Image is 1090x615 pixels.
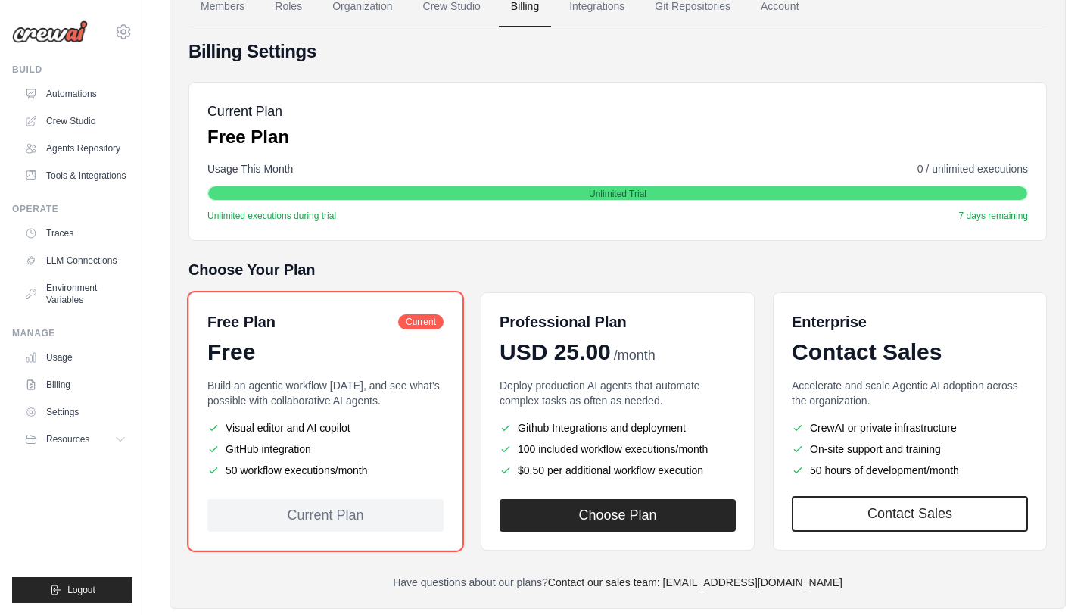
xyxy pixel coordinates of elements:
[792,463,1028,478] li: 50 hours of development/month
[959,210,1028,222] span: 7 days remaining
[500,420,736,435] li: Github Integrations and deployment
[18,136,132,161] a: Agents Repository
[18,276,132,312] a: Environment Variables
[18,248,132,273] a: LLM Connections
[207,311,276,332] h6: Free Plan
[500,442,736,457] li: 100 included workflow executions/month
[188,575,1047,590] p: Have questions about our plans?
[500,339,611,366] span: USD 25.00
[18,373,132,397] a: Billing
[500,378,736,408] p: Deploy production AI agents that automate complex tasks as often as needed.
[18,400,132,424] a: Settings
[792,311,1028,332] h6: Enterprise
[207,339,444,366] div: Free
[18,345,132,370] a: Usage
[207,442,444,457] li: GitHub integration
[207,499,444,532] div: Current Plan
[792,378,1028,408] p: Accelerate and scale Agentic AI adoption across the organization.
[614,345,656,366] span: /month
[18,221,132,245] a: Traces
[18,427,132,451] button: Resources
[207,210,336,222] span: Unlimited executions during trial
[207,125,289,149] p: Free Plan
[207,420,444,435] li: Visual editor and AI copilot
[18,82,132,106] a: Automations
[589,188,646,200] span: Unlimited Trial
[917,161,1028,176] span: 0 / unlimited executions
[207,378,444,408] p: Build an agentic workflow [DATE], and see what's possible with collaborative AI agents.
[12,203,132,215] div: Operate
[398,314,444,329] span: Current
[500,463,736,478] li: $0.50 per additional workflow execution
[792,496,1028,532] a: Contact Sales
[792,339,1028,366] div: Contact Sales
[188,39,1047,64] h4: Billing Settings
[12,64,132,76] div: Build
[207,161,293,176] span: Usage This Month
[12,577,132,603] button: Logout
[46,433,89,445] span: Resources
[500,311,627,332] h6: Professional Plan
[18,164,132,188] a: Tools & Integrations
[792,420,1028,435] li: CrewAI or private infrastructure
[548,576,842,588] a: Contact our sales team: [EMAIL_ADDRESS][DOMAIN_NAME]
[188,259,1047,280] h5: Choose Your Plan
[67,584,95,596] span: Logout
[792,442,1028,457] li: On-site support and training
[500,499,736,532] button: Choose Plan
[207,101,289,122] h5: Current Plan
[12,327,132,339] div: Manage
[18,109,132,133] a: Crew Studio
[12,20,88,43] img: Logo
[207,463,444,478] li: 50 workflow executions/month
